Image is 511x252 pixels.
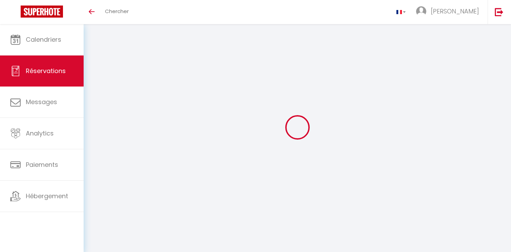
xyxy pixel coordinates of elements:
[26,160,58,169] span: Paiements
[431,7,479,16] span: [PERSON_NAME]
[26,67,66,75] span: Réservations
[26,129,54,138] span: Analytics
[21,6,63,18] img: Super Booking
[105,8,129,15] span: Chercher
[416,6,426,17] img: ...
[26,192,68,200] span: Hébergement
[26,98,57,106] span: Messages
[495,8,503,16] img: logout
[26,35,61,44] span: Calendriers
